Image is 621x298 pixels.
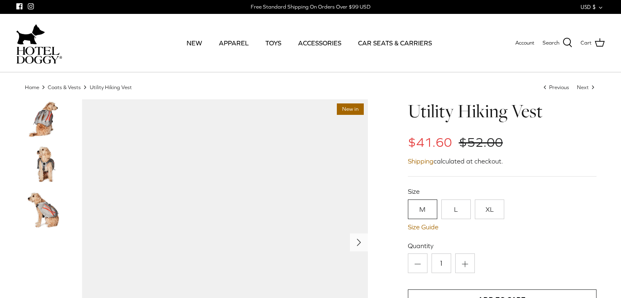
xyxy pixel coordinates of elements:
a: hoteldoggycom [16,22,62,64]
div: Free Standard Shipping On Orders Over $99 USD [251,3,370,11]
a: L [441,199,471,219]
a: NEW [179,29,209,57]
button: Next [350,233,368,251]
a: APPAREL [211,29,256,57]
span: Search [543,39,559,47]
a: Instagram [28,3,34,9]
span: Account [515,40,534,46]
a: Previous [542,84,571,90]
span: Previous [549,84,569,90]
nav: Breadcrumbs [25,83,597,91]
a: Account [515,39,534,47]
span: Cart [581,39,592,47]
a: M [408,199,437,219]
a: Next [577,84,597,90]
input: Quantity [432,253,451,273]
a: Utility Hiking Vest [90,84,132,90]
a: Size Guide [408,223,597,231]
a: Cart [581,38,605,48]
a: CAR SEATS & CARRIERS [351,29,439,57]
h1: Utility Hiking Vest [408,99,597,123]
span: Next [577,84,589,90]
a: TOYS [258,29,289,57]
a: Shipping [408,157,434,165]
a: Facebook [16,3,22,9]
label: Quantity [408,241,597,250]
span: $41.60 [408,135,452,150]
label: Size [408,187,597,196]
a: ACCESSORIES [291,29,349,57]
a: XL [475,199,504,219]
span: $52.00 [459,135,503,150]
div: Primary navigation [121,29,497,57]
img: dog-icon.svg [16,22,45,47]
a: Free Standard Shipping On Orders Over $99 USD [251,1,370,13]
a: Search [543,38,572,48]
span: New in [337,103,364,115]
a: Coats & Vests [48,84,81,90]
img: hoteldoggycom [16,47,62,64]
div: calculated at checkout. [408,156,597,167]
a: Home [25,84,39,90]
